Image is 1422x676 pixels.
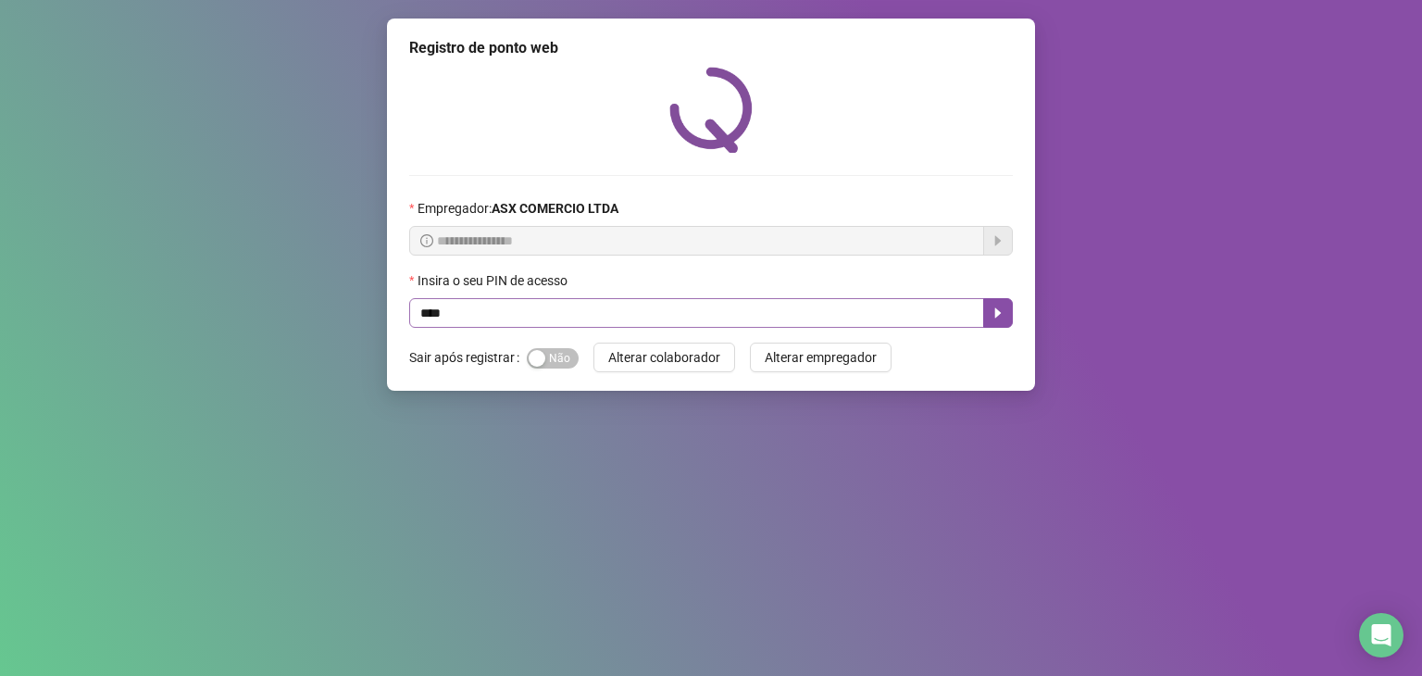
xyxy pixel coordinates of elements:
img: QRPoint [669,67,753,153]
span: Alterar empregador [765,347,877,368]
div: Registro de ponto web [409,37,1013,59]
span: caret-right [991,306,1005,320]
button: Alterar empregador [750,343,892,372]
strong: ASX COMERCIO LTDA [492,201,618,216]
label: Sair após registrar [409,343,527,372]
div: Open Intercom Messenger [1359,613,1403,657]
span: Alterar colaborador [608,347,720,368]
span: info-circle [420,234,433,247]
button: Alterar colaborador [593,343,735,372]
span: Empregador : [418,198,618,219]
label: Insira o seu PIN de acesso [409,270,580,291]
